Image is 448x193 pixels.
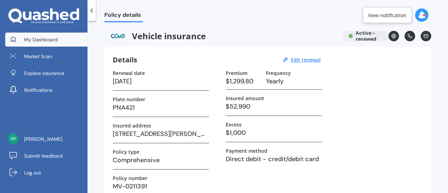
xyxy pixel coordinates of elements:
h3: MV-0211391 [113,181,209,192]
span: Submit feedback [24,152,63,159]
label: Plate number [113,96,145,102]
span: Log out [24,169,41,176]
label: Payment method [226,148,267,154]
h3: Details [113,55,137,64]
label: Policy type [113,149,139,155]
span: Explore insurance [24,70,64,77]
span: Policy details [104,12,143,21]
span: Market Scan [24,53,52,60]
label: Frequency [266,70,291,76]
img: db9e8a7d1edb12e303fa7b1938104130 [8,133,19,144]
h3: [STREET_ADDRESS][PERSON_NAME] [113,129,209,139]
h3: $1,000 [226,127,322,138]
label: Policy number [113,175,147,181]
a: Submit feedback [5,149,87,163]
a: Explore insurance [5,66,87,80]
label: Premium [226,70,247,76]
span: [PERSON_NAME] [24,136,62,143]
label: Renewal date [113,70,145,76]
label: Insured amount [226,95,264,101]
a: Market Scan [5,49,87,63]
h3: [DATE] [113,76,209,87]
h3: PNA421 [113,102,209,113]
h3: $52,990 [226,101,322,112]
h3: Yearly [266,76,322,87]
label: Excess [226,122,241,127]
a: [PERSON_NAME] [5,132,87,146]
button: Edit renewal [289,57,323,63]
h3: Direct debit - credit/debit card [226,154,322,164]
h3: Comprehensive [113,155,209,165]
a: Notifications [5,83,87,97]
a: My Dashboard [5,33,87,47]
u: Edit renewal [291,56,321,63]
a: Log out [5,166,87,180]
span: Vehicle insurance [104,31,337,41]
div: New notification [368,12,406,19]
label: Insured address [113,123,151,129]
span: Notifications [24,87,52,94]
span: My Dashboard [24,36,58,43]
img: Cove.webp [104,31,132,41]
h3: $1,299.80 [226,76,260,87]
